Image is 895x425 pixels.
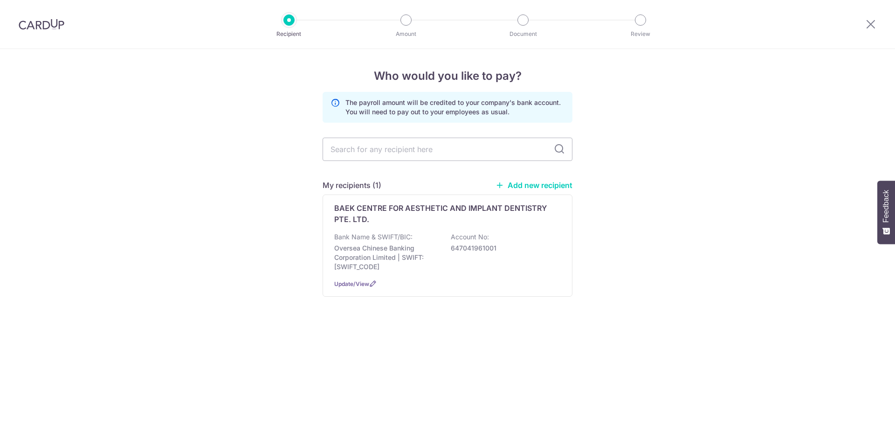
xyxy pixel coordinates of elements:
[323,68,572,84] h4: Who would you like to pay?
[323,180,381,191] h5: My recipients (1)
[345,98,565,117] p: The payroll amount will be credited to your company's bank account. You will need to pay out to y...
[334,244,439,272] p: Oversea Chinese Banking Corporation Limited | SWIFT: [SWIFT_CODE]
[372,29,441,39] p: Amount
[451,232,489,242] p: Account No:
[489,29,558,39] p: Document
[451,244,555,253] p: 647041961001
[334,202,550,225] p: BAEK CENTRE FOR AESTHETIC AND IMPLANT DENTISTRY PTE. LTD.
[496,181,572,190] a: Add new recipient
[882,190,890,223] span: Feedback
[606,29,675,39] p: Review
[19,19,64,30] img: CardUp
[323,138,572,161] input: Search for any recipient here
[334,232,413,242] p: Bank Name & SWIFT/BIC:
[334,280,369,287] a: Update/View
[877,181,895,244] button: Feedback - Show survey
[255,29,324,39] p: Recipient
